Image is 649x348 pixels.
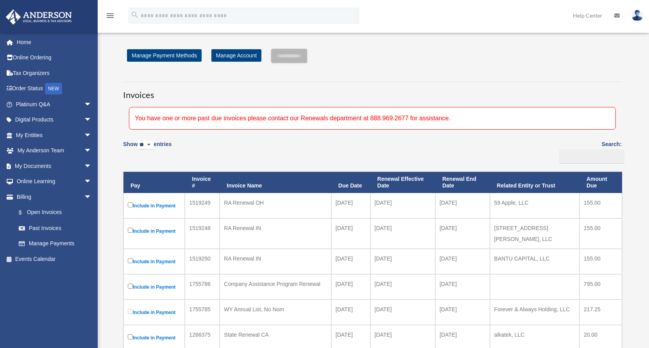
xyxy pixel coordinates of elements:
[331,172,370,193] th: Due Date: activate to sort column ascending
[5,34,104,50] a: Home
[211,49,261,62] a: Manage Account
[128,202,133,207] input: Include in Payment
[11,220,100,236] a: Past Invoices
[220,172,331,193] th: Invoice Name: activate to sort column ascending
[490,218,579,249] td: [STREET_ADDRESS][PERSON_NAME], LLC
[4,9,74,25] img: Anderson Advisors Platinum Portal
[331,249,370,274] td: [DATE]
[370,172,435,193] th: Renewal Effective Date: activate to sort column ascending
[128,309,133,314] input: Include in Payment
[84,112,100,128] span: arrow_drop_down
[185,300,220,325] td: 1755785
[224,304,327,315] div: WY Annual List, No Nom
[11,205,96,221] a: $Open Invoices
[128,226,181,236] label: Include in Payment
[370,218,435,249] td: [DATE]
[224,253,327,264] div: RA Renewal IN
[370,274,435,300] td: [DATE]
[11,236,100,252] a: Manage Payments
[490,172,579,193] th: Related Entity or Trust: activate to sort column ascending
[128,228,133,233] input: Include in Payment
[490,193,579,218] td: 59 Apple, LLC
[185,172,220,193] th: Invoice #: activate to sort column ascending
[23,208,27,218] span: $
[435,218,490,249] td: [DATE]
[331,274,370,300] td: [DATE]
[128,334,133,339] input: Include in Payment
[128,257,181,266] label: Include in Payment
[138,141,154,150] select: Showentries
[435,249,490,274] td: [DATE]
[579,172,622,193] th: Amount Due: activate to sort column ascending
[123,139,172,157] label: Show entries
[185,274,220,300] td: 1755786
[579,274,622,300] td: 795.00
[331,300,370,325] td: [DATE]
[579,300,622,325] td: 217.25
[5,50,104,66] a: Online Ordering
[105,14,115,20] a: menu
[331,218,370,249] td: [DATE]
[631,10,643,21] img: User Pic
[5,251,104,267] a: Events Calendar
[84,127,100,143] span: arrow_drop_down
[5,112,104,128] a: Digital Productsarrow_drop_down
[370,249,435,274] td: [DATE]
[490,300,579,325] td: Forever & Always Holding, LLC
[128,284,133,289] input: Include in Payment
[185,218,220,249] td: 1519248
[84,174,100,190] span: arrow_drop_down
[185,193,220,218] td: 1519249
[5,143,104,159] a: My Anderson Teamarrow_drop_down
[224,329,327,340] div: State Renewal CA
[370,300,435,325] td: [DATE]
[129,107,616,130] div: You have one or more past due invoices please contact our Renewals department at 888.969.2677 for...
[123,82,622,101] h3: Invoices
[128,201,181,211] label: Include in Payment
[435,172,490,193] th: Renewal End Date: activate to sort column ascending
[435,300,490,325] td: [DATE]
[490,249,579,274] td: BANTU CAPITAL, LLC
[435,193,490,218] td: [DATE]
[5,96,104,112] a: Platinum Q&Aarrow_drop_down
[579,193,622,218] td: 155.00
[5,127,104,143] a: My Entitiesarrow_drop_down
[5,81,104,97] a: Order StatusNEW
[128,258,133,263] input: Include in Payment
[45,83,62,95] div: NEW
[185,249,220,274] td: 1519250
[579,218,622,249] td: 155.00
[131,11,139,19] i: search
[559,149,624,164] input: Search:
[224,197,327,208] div: RA Renewal OH
[5,158,104,174] a: My Documentsarrow_drop_down
[331,193,370,218] td: [DATE]
[5,189,100,205] a: Billingarrow_drop_down
[128,282,181,292] label: Include in Payment
[105,11,115,20] i: menu
[127,49,202,62] a: Manage Payment Methods
[84,158,100,174] span: arrow_drop_down
[5,65,104,81] a: Tax Organizers
[84,143,100,159] span: arrow_drop_down
[224,278,327,289] div: Company Assistance Program Renewal
[5,174,104,189] a: Online Learningarrow_drop_down
[84,189,100,205] span: arrow_drop_down
[123,172,185,193] th: Pay: activate to sort column descending
[224,223,327,234] div: RA Renewal IN
[128,307,181,317] label: Include in Payment
[435,274,490,300] td: [DATE]
[556,139,622,164] label: Search:
[128,333,181,343] label: Include in Payment
[84,96,100,112] span: arrow_drop_down
[579,249,622,274] td: 155.00
[370,193,435,218] td: [DATE]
